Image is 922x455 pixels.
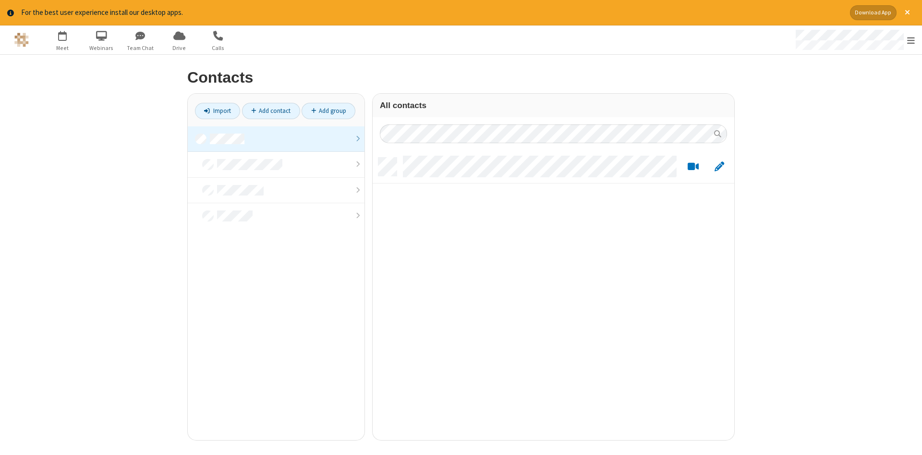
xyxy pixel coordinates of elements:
[242,103,300,119] a: Add contact
[45,44,81,52] span: Meet
[373,150,734,440] div: grid
[898,430,915,448] iframe: Chat
[787,25,922,54] div: Open menu
[84,44,120,52] span: Webinars
[380,101,727,110] h3: All contacts
[3,25,39,54] button: Logo
[684,160,703,172] button: Start a video meeting
[187,69,735,86] h2: Contacts
[710,160,728,172] button: Edit
[195,103,240,119] a: Import
[21,7,843,18] div: For the best user experience install our desktop apps.
[850,5,897,20] button: Download App
[14,33,29,47] img: QA Selenium DO NOT DELETE OR CHANGE
[200,44,236,52] span: Calls
[900,5,915,20] button: Close alert
[122,44,158,52] span: Team Chat
[161,44,197,52] span: Drive
[302,103,355,119] a: Add group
